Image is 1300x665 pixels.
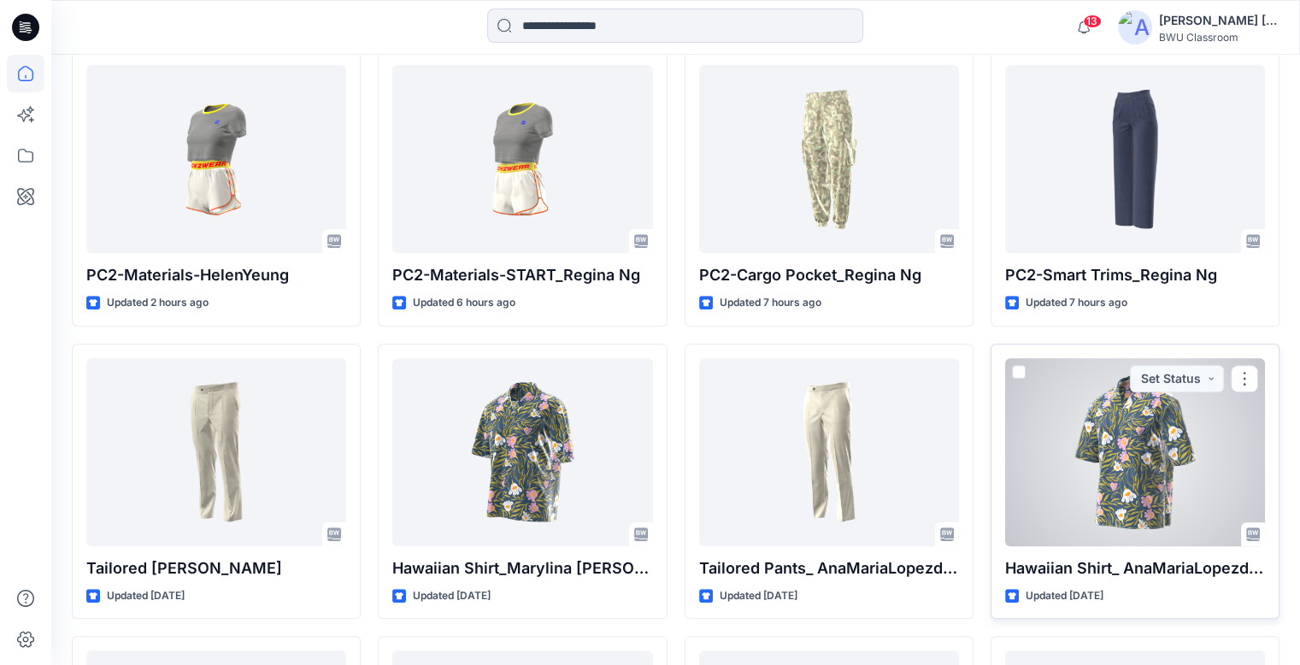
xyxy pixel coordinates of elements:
p: Hawaiian Shirt_ AnaMariaLopezdeDreyer [1005,556,1265,580]
p: Updated [DATE] [1026,587,1103,605]
p: Updated 2 hours ago [107,294,209,312]
p: PC2-Materials-START_Regina Ng [392,263,652,287]
p: Updated [DATE] [107,587,185,605]
a: PC2-Smart Trims_Regina Ng [1005,65,1265,253]
p: Tailored [PERSON_NAME] [86,556,346,580]
a: PC2-Cargo Pocket_Regina Ng [699,65,959,253]
div: BWU Classroom [1159,31,1279,44]
a: PC2-Materials-HelenYeung [86,65,346,253]
p: Hawaiian Shirt_Marylina [PERSON_NAME] [392,556,652,580]
a: Hawaiian Shirt_ AnaMariaLopezdeDreyer [1005,358,1265,546]
p: Updated [DATE] [413,587,491,605]
span: 13 [1083,15,1102,28]
a: Tailored Pants_Marylina Klenk [86,358,346,546]
a: PC2-Materials-START_Regina Ng [392,65,652,253]
p: Updated 7 hours ago [1026,294,1127,312]
p: PC2-Materials-HelenYeung [86,263,346,287]
img: avatar [1118,10,1152,44]
a: Hawaiian Shirt_Marylina Klenk [392,358,652,546]
p: Updated [DATE] [720,587,797,605]
p: Tailored Pants_ AnaMariaLopezdeDreyer [699,556,959,580]
p: PC2-Cargo Pocket_Regina Ng [699,263,959,287]
p: Updated 7 hours ago [720,294,821,312]
a: Tailored Pants_ AnaMariaLopezdeDreyer [699,358,959,546]
p: Updated 6 hours ago [413,294,515,312]
div: [PERSON_NAME] [PERSON_NAME] [PERSON_NAME] [1159,10,1279,31]
p: PC2-Smart Trims_Regina Ng [1005,263,1265,287]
